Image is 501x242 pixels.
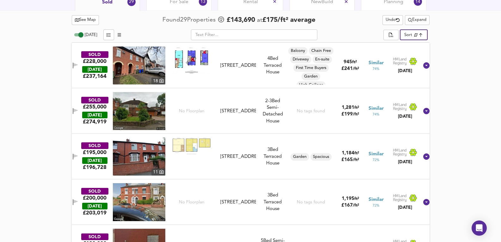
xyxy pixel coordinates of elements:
[341,66,359,71] span: £ 241
[297,199,325,205] div: No tags found
[296,82,326,88] span: High Ceilings
[353,203,359,208] span: / ft²
[113,92,165,130] img: streetview
[383,30,399,40] div: split button
[83,103,107,110] div: £255,000
[354,151,359,155] span: ft²
[313,56,332,63] div: En-suite
[85,33,97,37] span: [DATE]
[404,32,412,38] div: Sort
[302,73,320,80] div: Garden
[262,17,315,23] span: £ 175 / ft² average
[393,113,418,120] div: [DATE]
[83,118,107,125] span: £ 274,919
[408,16,426,24] span: Expand
[342,151,354,156] span: 1,184
[290,153,309,161] div: Garden
[191,29,317,40] input: Text Filter...
[373,112,379,117] span: 74 %
[113,138,165,176] a: property thumbnail 11
[423,153,430,160] svg: Show Details
[353,67,359,71] span: / ft²
[72,179,430,225] div: SOLD£200,000 [DATE]£203,019No Floorplan[STREET_ADDRESS]3Bed Terraced HouseNo tags found1,195ft²£1...
[354,106,359,110] span: ft²
[313,57,332,62] span: En-suite
[82,157,107,164] div: [DATE]
[151,169,165,176] div: 11
[218,199,259,206] div: 118 Burlington Street, OL6 7HJ
[288,48,308,54] span: Balcony
[344,60,352,65] span: 945
[113,47,165,84] a: property thumbnail 18
[81,97,108,103] div: SOLD
[113,47,165,84] img: property thumbnail
[393,103,418,111] img: Land Registry
[341,158,359,162] span: £ 165
[82,112,107,118] div: [DATE]
[257,17,262,23] span: at
[341,203,359,208] span: £ 167
[296,81,326,89] div: High Ceilings
[259,98,287,104] div: We've estimated the total number of bedrooms from EPC data (5 heated rooms)
[83,164,107,171] span: £ 196,728
[179,108,205,114] span: No Floorplan
[353,112,359,116] span: / ft²
[310,153,332,161] div: Spacious
[386,16,400,24] span: Undo
[82,66,107,73] div: [DATE]
[393,57,418,65] img: Land Registry
[290,56,311,63] div: Driveway
[82,203,107,209] div: [DATE]
[75,16,96,24] span: See Map
[162,16,217,24] div: Found 29 Propert ies
[81,188,108,195] div: SOLD
[309,47,333,55] div: Chain Free
[369,196,384,203] span: Similar
[293,65,329,71] span: First Time Buyers
[341,112,359,117] span: £ 199
[227,16,255,25] span: £ 143,690
[373,66,379,71] span: 74 %
[472,220,487,236] div: Open Intercom Messenger
[354,197,359,201] span: ft²
[151,78,165,84] div: 18
[220,62,256,69] div: [STREET_ADDRESS]
[72,15,99,25] button: See Map
[393,194,418,202] img: Land Registry
[393,148,418,157] img: Land Registry
[310,154,332,160] span: Spacious
[342,196,354,201] span: 1,195
[220,153,256,160] div: [STREET_ADDRESS]
[393,159,418,165] div: [DATE]
[290,57,311,62] span: Driveway
[173,47,211,75] img: Floorplan
[393,204,418,211] div: [DATE]
[81,142,108,149] div: SOLD
[423,198,430,206] svg: Show Details
[179,199,205,205] span: No Floorplan
[259,146,287,167] div: 3 Bed Terraced House
[218,62,259,69] div: 200 Burlington Street, OL7 0AE
[302,74,320,79] span: Garden
[297,108,325,114] div: No tags found
[83,73,107,80] span: £ 237,164
[373,158,379,163] span: 72 %
[72,134,430,179] div: SOLD£195,000 [DATE]£196,728property thumbnail 11 Floorplan[STREET_ADDRESS]3Bed Terraced HouseGard...
[382,15,403,25] button: Undo
[81,233,108,240] div: SOLD
[83,195,107,202] div: £200,000
[342,105,354,110] span: 1,281
[373,203,379,208] span: 72 %
[173,138,211,154] img: Floorplan
[400,29,427,40] div: Sort
[218,153,259,160] div: 32 Richmond Street, OL7 0AR
[369,60,384,66] span: Similar
[369,105,384,112] span: Similar
[220,199,256,206] div: [STREET_ADDRESS]
[83,149,107,156] div: £195,000
[369,151,384,158] span: Similar
[353,158,359,162] span: / ft²
[393,68,418,74] div: [DATE]
[293,64,329,72] div: First Time Buyers
[352,60,357,64] span: ft²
